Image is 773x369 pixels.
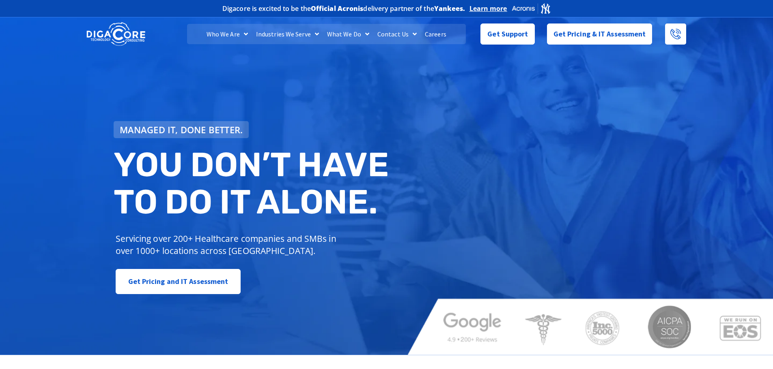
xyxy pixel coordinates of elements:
[434,4,465,13] b: Yankees.
[116,232,342,257] p: Servicing over 200+ Healthcare companies and SMBs in over 1000+ locations across [GEOGRAPHIC_DATA].
[128,273,228,290] span: Get Pricing and IT Assessment
[511,2,551,14] img: Acronis
[323,24,373,44] a: What We Do
[311,4,364,13] b: Official Acronis
[202,24,252,44] a: Who We Are
[487,26,528,42] span: Get Support
[86,21,145,47] img: DigaCore Technology Consulting
[553,26,646,42] span: Get Pricing & IT Assessment
[547,23,652,45] a: Get Pricing & IT Assessment
[222,5,465,12] h2: Digacore is excited to be the delivery partner of the
[114,146,393,220] h2: You don’t have to do IT alone.
[116,269,241,294] a: Get Pricing and IT Assessment
[373,24,421,44] a: Contact Us
[421,24,450,44] a: Careers
[120,125,243,134] span: Managed IT, done better.
[187,24,465,44] nav: Menu
[252,24,323,44] a: Industries We Serve
[114,121,249,138] a: Managed IT, done better.
[480,23,534,45] a: Get Support
[469,4,507,13] a: Learn more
